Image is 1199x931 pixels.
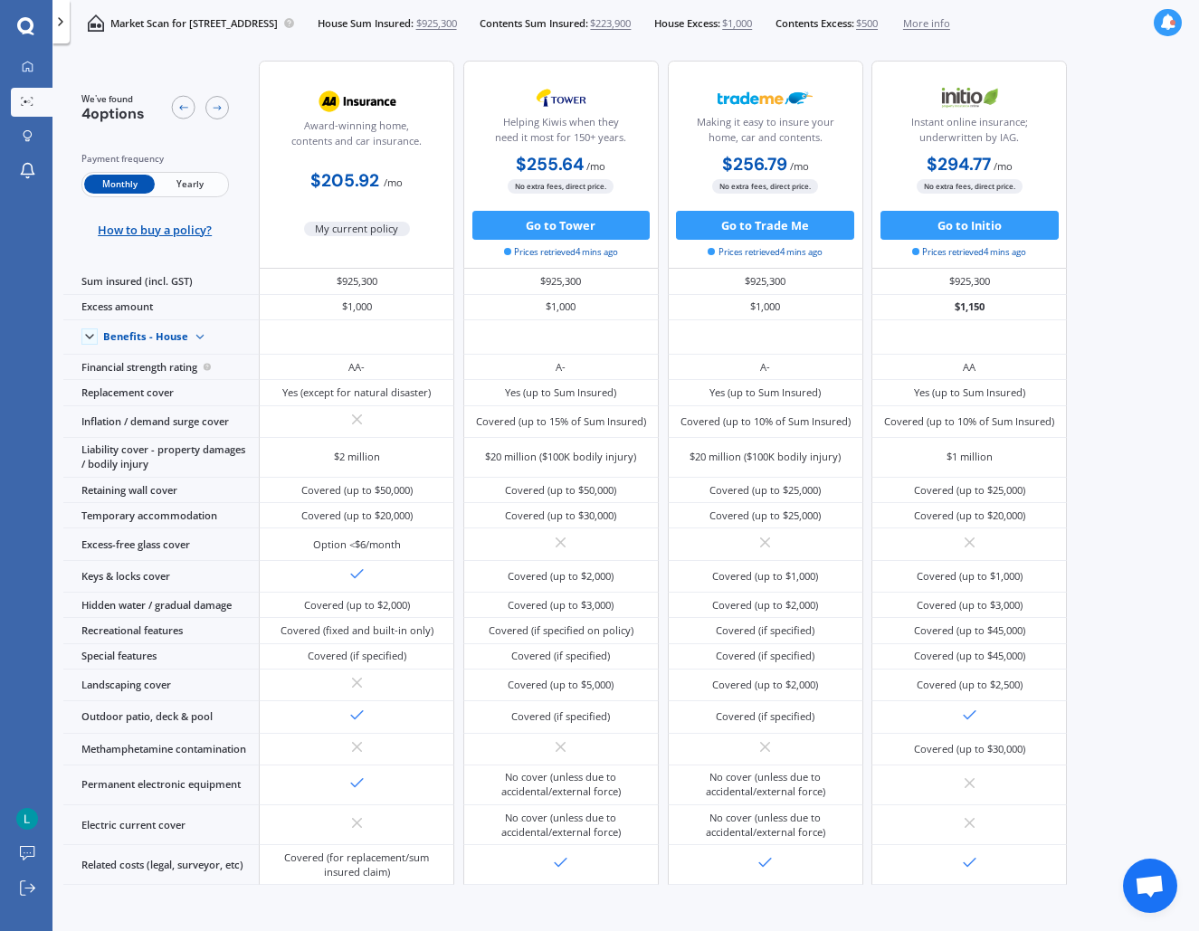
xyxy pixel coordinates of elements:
[476,115,646,151] div: Helping Kiwis when they need it most for 150+ years.
[84,175,155,194] span: Monthly
[508,598,614,613] div: Covered (up to $3,000)
[301,508,413,523] div: Covered (up to $20,000)
[259,269,454,294] div: $925,300
[63,701,259,733] div: Outdoor patio, deck & pool
[271,119,442,155] div: Award-winning home, contents and car insurance.
[81,93,145,106] span: We've found
[556,360,566,375] div: A-
[384,176,403,189] span: / mo
[463,295,659,320] div: $1,000
[709,385,821,400] div: Yes (up to Sum Insured)
[489,623,633,638] div: Covered (if specified on policy)
[505,508,616,523] div: Covered (up to $30,000)
[301,483,413,498] div: Covered (up to $50,000)
[63,478,259,503] div: Retaining wall cover
[313,537,401,552] div: Option <$6/month
[712,569,818,584] div: Covered (up to $1,000)
[716,623,814,638] div: Covered (if specified)
[508,678,614,692] div: Covered (up to $5,000)
[508,569,614,584] div: Covered (up to $2,000)
[914,385,1025,400] div: Yes (up to Sum Insured)
[155,175,225,194] span: Yearly
[880,211,1059,240] button: Go to Initio
[676,211,854,240] button: Go to Trade Me
[463,269,659,294] div: $925,300
[917,179,1023,193] span: No extra fees, direct price.
[947,450,993,464] div: $1 million
[63,765,259,805] div: Permanent electronic equipment
[884,414,1054,429] div: Covered (up to 10% of Sum Insured)
[790,159,809,173] span: / mo
[281,623,433,638] div: Covered (fixed and built-in only)
[63,734,259,765] div: Methamphetamine contamination
[505,483,616,498] div: Covered (up to $50,000)
[994,159,1013,173] span: / mo
[63,438,259,478] div: Liability cover - property damages / bodily injury
[63,503,259,528] div: Temporary accommodation
[259,295,454,320] div: $1,000
[304,222,411,236] span: My current policy
[680,414,851,429] div: Covered (up to 10% of Sum Insured)
[472,211,651,240] button: Go to Tower
[508,179,614,193] span: No extra fees, direct price.
[480,16,588,31] span: Contents Sum Insured:
[679,770,852,799] div: No cover (unless due to accidental/external force)
[712,678,818,692] div: Covered (up to $2,000)
[927,153,991,176] b: $294.77
[63,528,259,560] div: Excess-free glass cover
[63,380,259,405] div: Replacement cover
[511,709,610,724] div: Covered (if specified)
[709,483,821,498] div: Covered (up to $25,000)
[668,269,863,294] div: $925,300
[98,223,212,237] span: How to buy a policy?
[871,295,1067,320] div: $1,150
[63,593,259,618] div: Hidden water / gradual damage
[680,115,850,151] div: Making it easy to insure your home, car and contents.
[416,16,457,31] span: $925,300
[856,16,878,31] span: $500
[513,80,609,116] img: Tower.webp
[474,770,648,799] div: No cover (unless due to accidental/external force)
[63,269,259,294] div: Sum insured (incl. GST)
[914,483,1025,498] div: Covered (up to $25,000)
[716,709,814,724] div: Covered (if specified)
[63,561,259,593] div: Keys & locks cover
[334,450,380,464] div: $2 million
[485,450,636,464] div: $20 million ($100K bodily injury)
[760,360,770,375] div: A-
[690,450,841,464] div: $20 million ($100K bodily injury)
[884,115,1054,151] div: Instant online insurance; underwritten by IAG.
[81,104,145,123] span: 4 options
[722,153,787,176] b: $256.79
[776,16,854,31] span: Contents Excess:
[282,385,431,400] div: Yes (except for natural disaster)
[103,330,188,343] div: Benefits - House
[310,169,379,192] b: $205.92
[516,153,584,176] b: $255.64
[63,295,259,320] div: Excess amount
[110,16,278,31] p: Market Scan for [STREET_ADDRESS]
[586,159,605,173] span: / mo
[921,80,1017,116] img: Initio.webp
[914,623,1025,638] div: Covered (up to $45,000)
[903,16,950,31] span: More info
[309,83,405,119] img: AA.webp
[914,742,1025,756] div: Covered (up to $30,000)
[914,508,1025,523] div: Covered (up to $20,000)
[712,598,818,613] div: Covered (up to $2,000)
[712,179,818,193] span: No extra fees, direct price.
[63,618,259,643] div: Recreational features
[504,246,618,259] span: Prices retrieved 4 mins ago
[511,649,610,663] div: Covered (if specified)
[708,246,822,259] span: Prices retrieved 4 mins ago
[668,295,863,320] div: $1,000
[709,508,821,523] div: Covered (up to $25,000)
[63,845,259,885] div: Related costs (legal, surveyor, etc)
[914,649,1025,663] div: Covered (up to $45,000)
[63,805,259,845] div: Electric current cover
[476,414,646,429] div: Covered (up to 15% of Sum Insured)
[63,355,259,380] div: Financial strength rating
[716,649,814,663] div: Covered (if specified)
[271,850,444,879] div: Covered (for replacement/sum insured claim)
[917,598,1023,613] div: Covered (up to $3,000)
